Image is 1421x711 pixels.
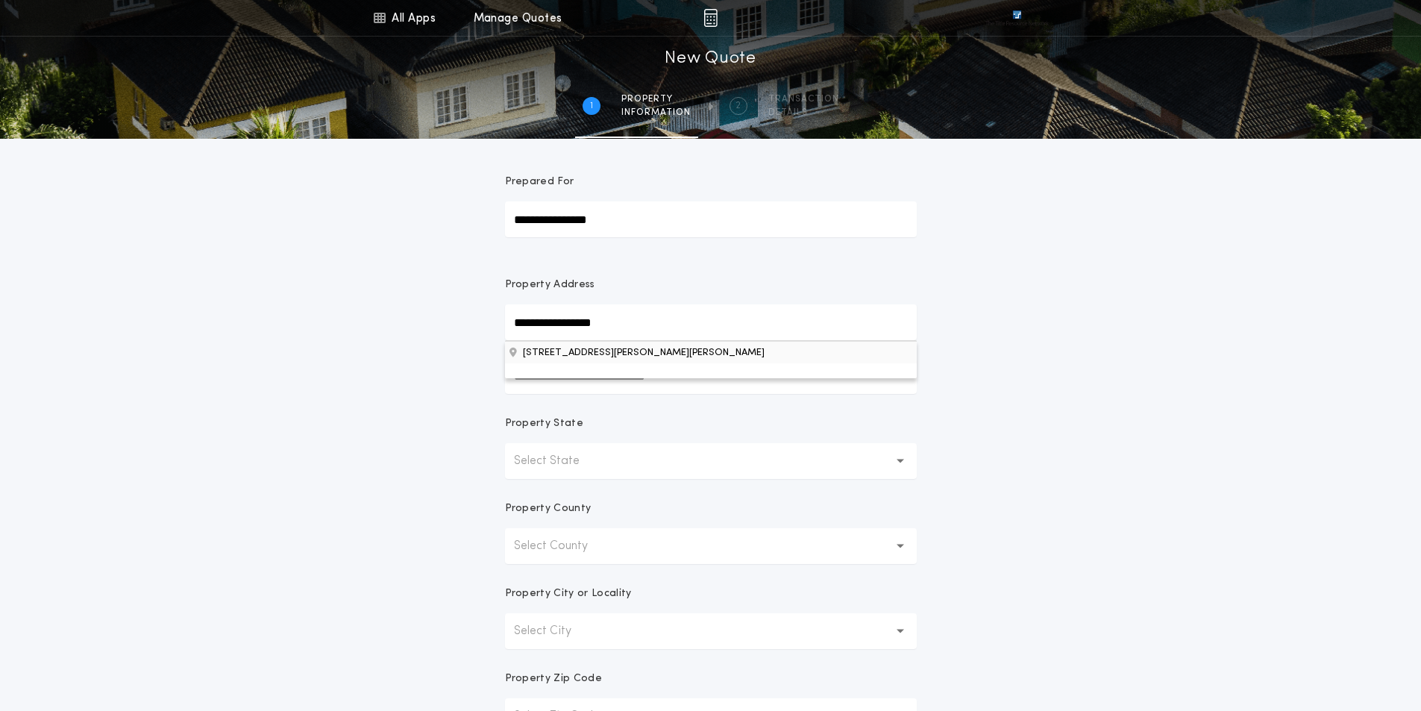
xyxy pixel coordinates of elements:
input: Prepared For [505,201,917,237]
img: vs-icon [985,10,1048,25]
h2: 1 [590,100,593,112]
span: Property [621,93,691,105]
p: Property County [505,501,592,516]
p: Property State [505,416,583,431]
p: Prepared For [505,175,574,190]
span: information [621,107,691,119]
p: Property Address [505,278,917,292]
p: Select City [514,622,595,640]
img: img [703,9,718,27]
p: Property Zip Code [505,671,602,686]
h2: 2 [735,100,741,112]
p: Select County [514,537,612,555]
h1: New Quote [665,47,756,71]
button: Select County [505,528,917,564]
span: details [768,107,839,119]
span: Transaction [768,93,839,105]
p: Select State [514,452,603,470]
button: Property Address [505,341,917,363]
button: Select State [505,443,917,479]
p: Property City or Locality [505,586,632,601]
button: Select City [505,613,917,649]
